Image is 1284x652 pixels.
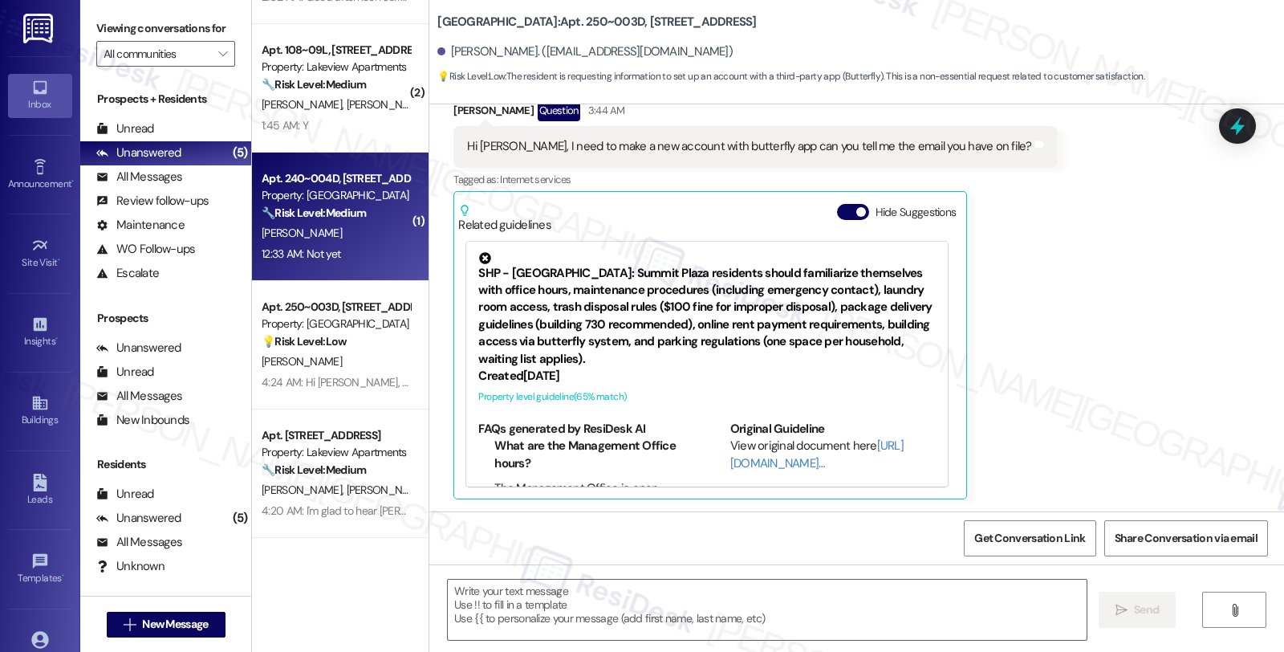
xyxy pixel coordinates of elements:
[437,70,505,83] strong: 💡 Risk Level: Low
[262,316,410,332] div: Property: [GEOGRAPHIC_DATA]
[80,456,251,473] div: Residents
[494,480,685,549] li: The Management Office is open [DATE]-[DATE] from 8am to 5pm, closed for lunch from 12:30-1:30pm, ...
[437,68,1144,85] span: : The resident is requesting information to set up an account with a third-party app (Butterfly)....
[584,102,624,119] div: 3:44 AM
[96,558,165,575] div: Unknown
[262,334,347,348] strong: 💡 Risk Level: Low
[458,204,551,234] div: Related guidelines
[478,252,936,369] div: SHP - [GEOGRAPHIC_DATA]: Summit Plaza residents should familiarize themselves with office hours, ...
[96,193,209,210] div: Review follow-ups
[262,427,410,444] div: Apt. [STREET_ADDRESS]
[478,421,645,437] b: FAQs generated by ResiDesk AI
[964,520,1095,556] button: Get Conversation Link
[262,59,410,75] div: Property: Lakeview Apartments
[96,16,235,41] label: Viewing conversations for
[96,169,182,185] div: All Messages
[229,506,252,531] div: (5)
[8,389,72,433] a: Buildings
[96,217,185,234] div: Maintenance
[453,100,1057,126] div: [PERSON_NAME]
[58,255,60,266] span: •
[96,241,195,258] div: WO Follow-ups
[730,421,825,437] b: Original Guideline
[262,187,410,204] div: Property: [GEOGRAPHIC_DATA]
[262,226,342,240] span: [PERSON_NAME]
[8,548,72,591] a: Templates •
[500,173,571,186] span: Internet services
[1134,601,1159,618] span: Send
[96,388,182,405] div: All Messages
[478,389,936,405] div: Property level guideline ( 65 % match)
[96,265,159,282] div: Escalate
[437,14,756,31] b: [GEOGRAPHIC_DATA]: Apt. 250~003D, [STREET_ADDRESS]
[1229,604,1241,617] i: 
[23,14,56,43] img: ResiDesk Logo
[262,97,347,112] span: [PERSON_NAME]
[478,368,936,385] div: Created [DATE]
[218,47,227,60] i: 
[1115,604,1128,617] i: 
[262,42,410,59] div: Apt. 108~09L, [STREET_ADDRESS]
[262,247,340,261] div: 12:33 AM: Not yet
[262,444,410,461] div: Property: Lakeview Apartments
[262,503,736,518] div: 4:20 AM: I'm glad to hear [PERSON_NAME] is on it! Please let me know if you have any other questi...
[55,333,58,344] span: •
[262,118,308,132] div: 1:45 AM: Y
[8,469,72,512] a: Leads
[104,41,209,67] input: All communities
[80,310,251,327] div: Prospects
[62,570,64,581] span: •
[262,170,410,187] div: Apt. 240~004D, [STREET_ADDRESS]
[262,206,366,220] strong: 🔧 Risk Level: Medium
[262,463,366,477] strong: 🔧 Risk Level: Medium
[876,204,957,221] label: Hide Suggestions
[262,77,366,92] strong: 🔧 Risk Level: Medium
[8,74,72,117] a: Inbox
[8,232,72,275] a: Site Visit •
[142,616,208,633] span: New Message
[96,340,181,357] div: Unanswered
[1099,592,1176,628] button: Send
[96,510,181,527] div: Unanswered
[494,438,685,472] li: What are the Management Office hours?
[229,141,252,165] div: (5)
[262,483,347,497] span: [PERSON_NAME]
[96,120,154,137] div: Unread
[262,299,410,316] div: Apt. 250~003D, [STREET_ADDRESS]
[347,483,427,497] span: [PERSON_NAME]
[96,364,154,381] div: Unread
[96,412,189,429] div: New Inbounds
[730,438,904,471] a: [URL][DOMAIN_NAME]…
[437,43,733,60] div: [PERSON_NAME]. ([EMAIL_ADDRESS][DOMAIN_NAME])
[96,534,182,551] div: All Messages
[974,530,1085,547] span: Get Conversation Link
[96,486,154,503] div: Unread
[80,91,251,108] div: Prospects + Residents
[71,176,74,187] span: •
[107,612,226,638] button: New Message
[1104,520,1268,556] button: Share Conversation via email
[8,311,72,354] a: Insights •
[1115,530,1258,547] span: Share Conversation via email
[347,97,427,112] span: [PERSON_NAME]
[124,618,136,631] i: 
[96,145,181,161] div: Unanswered
[453,168,1057,191] div: Tagged as:
[730,438,937,472] div: View original document here
[538,100,580,120] div: Question
[467,138,1031,155] div: Hi [PERSON_NAME], I need to make a new account with butterfly app can you tell me the email you h...
[262,354,342,369] span: [PERSON_NAME]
